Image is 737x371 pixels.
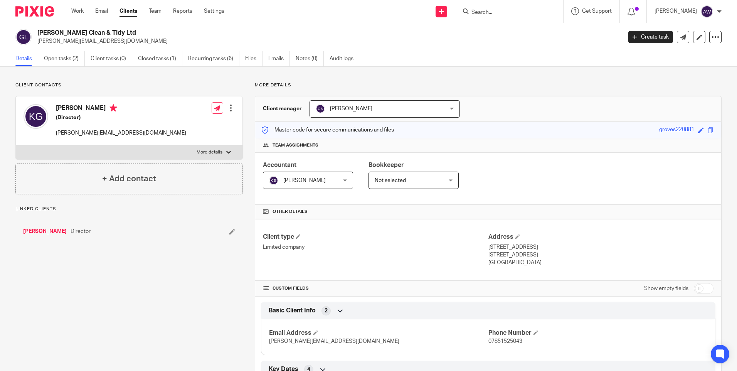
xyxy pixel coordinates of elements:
span: Accountant [263,162,296,168]
span: [PERSON_NAME][EMAIL_ADDRESS][DOMAIN_NAME] [269,339,399,344]
a: Clients [119,7,137,15]
a: Client tasks (0) [91,51,132,66]
a: Email [95,7,108,15]
p: Client contacts [15,82,243,88]
h4: + Add contact [102,173,156,185]
a: Notes (0) [296,51,324,66]
h5: (Director) [56,114,186,121]
span: Not selected [375,178,406,183]
img: svg%3E [24,104,48,129]
h4: Client type [263,233,488,241]
span: Other details [273,209,308,215]
span: Director [71,228,91,235]
h4: Email Address [269,329,488,337]
p: [STREET_ADDRESS] [488,243,713,251]
a: Settings [204,7,224,15]
p: [GEOGRAPHIC_DATA] [488,259,713,266]
h4: Phone Number [488,329,707,337]
p: [PERSON_NAME][EMAIL_ADDRESS][DOMAIN_NAME] [56,129,186,137]
p: [STREET_ADDRESS] [488,251,713,259]
h4: CUSTOM FIELDS [263,285,488,292]
a: Files [245,51,262,66]
h4: Address [488,233,713,241]
img: svg%3E [701,5,713,18]
h4: [PERSON_NAME] [56,104,186,114]
p: Linked clients [15,206,243,212]
span: 07851525043 [488,339,522,344]
p: [PERSON_NAME] [655,7,697,15]
img: Pixie [15,6,54,17]
a: Reports [173,7,192,15]
span: Get Support [582,8,612,14]
img: svg%3E [15,29,32,45]
a: [PERSON_NAME] [23,228,67,235]
span: Team assignments [273,142,318,148]
span: Basic Client Info [269,307,316,315]
i: Primary [109,104,117,112]
span: Bookkeeper [368,162,404,168]
span: 2 [325,307,328,315]
span: [PERSON_NAME] [330,106,372,111]
label: Show empty fields [644,285,688,292]
p: Master code for secure communications and files [261,126,394,134]
p: Limited company [263,243,488,251]
a: Create task [628,31,673,43]
span: [PERSON_NAME] [283,178,326,183]
img: svg%3E [316,104,325,113]
a: Recurring tasks (6) [188,51,239,66]
a: Closed tasks (1) [138,51,182,66]
input: Search [471,9,540,16]
div: groves220881 [659,126,694,135]
a: Details [15,51,38,66]
a: Emails [268,51,290,66]
p: More details [197,149,222,155]
a: Work [71,7,84,15]
img: svg%3E [269,176,278,185]
h2: [PERSON_NAME] Clean & Tidy Ltd [37,29,501,37]
h3: Client manager [263,105,302,113]
a: Audit logs [330,51,359,66]
p: More details [255,82,722,88]
a: Team [149,7,162,15]
p: [PERSON_NAME][EMAIL_ADDRESS][DOMAIN_NAME] [37,37,617,45]
a: Open tasks (2) [44,51,85,66]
